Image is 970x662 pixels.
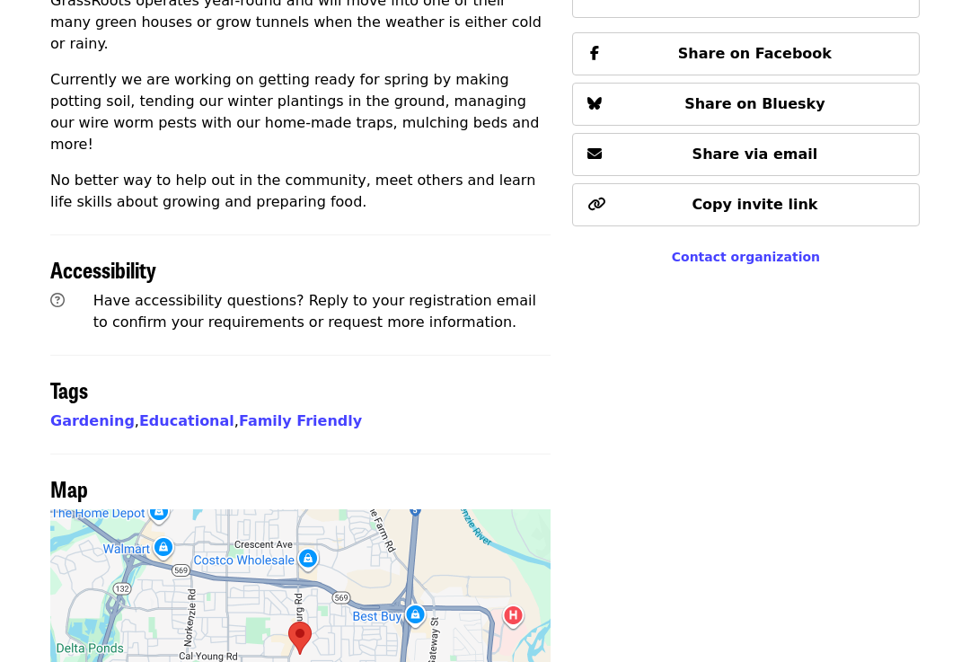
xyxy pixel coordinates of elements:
span: Share on Bluesky [684,96,825,113]
span: Accessibility [50,254,156,286]
a: Family Friendly [239,413,362,430]
span: , [139,413,239,430]
span: Have accessibility questions? Reply to your registration email to confirm your requirements or re... [93,293,536,331]
span: Copy invite link [692,197,817,214]
span: , [50,413,139,430]
button: Copy invite link [572,184,920,227]
span: Share on Facebook [678,46,832,63]
a: Contact organization [672,251,820,265]
p: Currently we are working on getting ready for spring by making potting soil, tending our winter p... [50,70,551,156]
button: Share via email [572,134,920,177]
p: No better way to help out in the community, meet others and learn life skills about growing and p... [50,171,551,214]
a: Educational [139,413,234,430]
span: Tags [50,375,88,406]
i: question-circle icon [50,293,65,310]
a: Gardening [50,413,135,430]
span: Map [50,473,88,505]
button: Share on Facebook [572,33,920,76]
button: Share on Bluesky [572,84,920,127]
span: Share via email [692,146,818,163]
